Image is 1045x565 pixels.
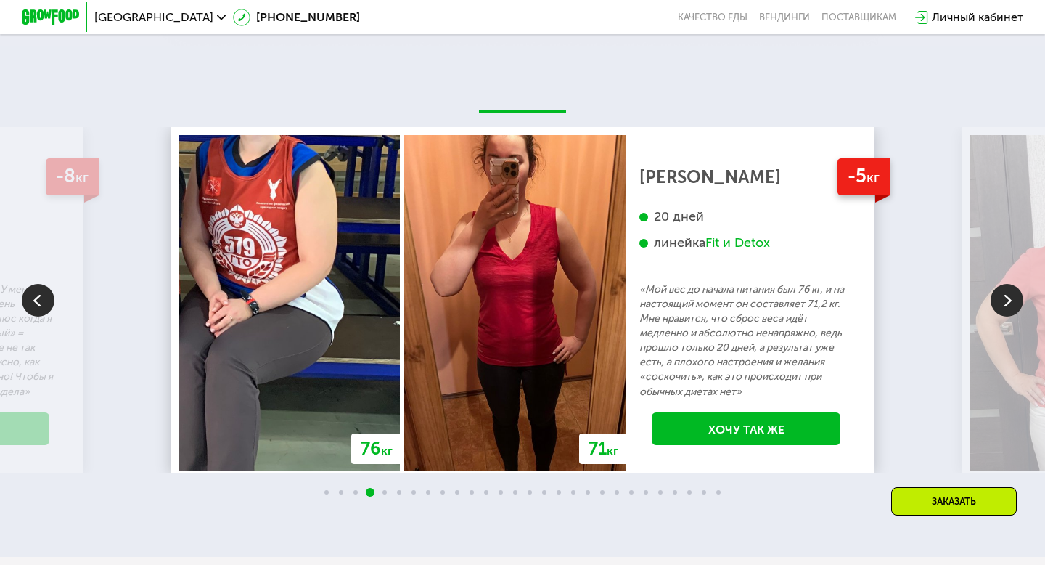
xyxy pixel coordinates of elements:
[607,444,618,458] span: кг
[821,12,896,23] div: поставщикам
[22,284,54,317] img: Slide left
[759,12,810,23] a: Вендинги
[932,9,1023,26] div: Личный кабинет
[866,169,880,186] span: кг
[579,434,628,464] div: 71
[652,412,840,445] a: Хочу так же
[639,282,853,399] p: «Мой вес до начала питания был 76 кг, и на настоящий момент он составляет 71,2 кг. Мне нравится, ...
[705,235,770,251] div: Fit и Detox
[639,208,853,225] div: 20 дней
[891,487,1017,516] div: Заказать
[837,158,890,195] div: -5
[678,12,747,23] a: Качество еды
[233,9,360,26] a: [PHONE_NUMBER]
[75,169,89,186] span: кг
[351,434,402,464] div: 76
[381,444,393,458] span: кг
[46,158,99,195] div: -8
[94,12,213,23] span: [GEOGRAPHIC_DATA]
[639,170,853,184] div: [PERSON_NAME]
[639,235,853,251] div: линейка
[991,284,1023,317] img: Slide right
